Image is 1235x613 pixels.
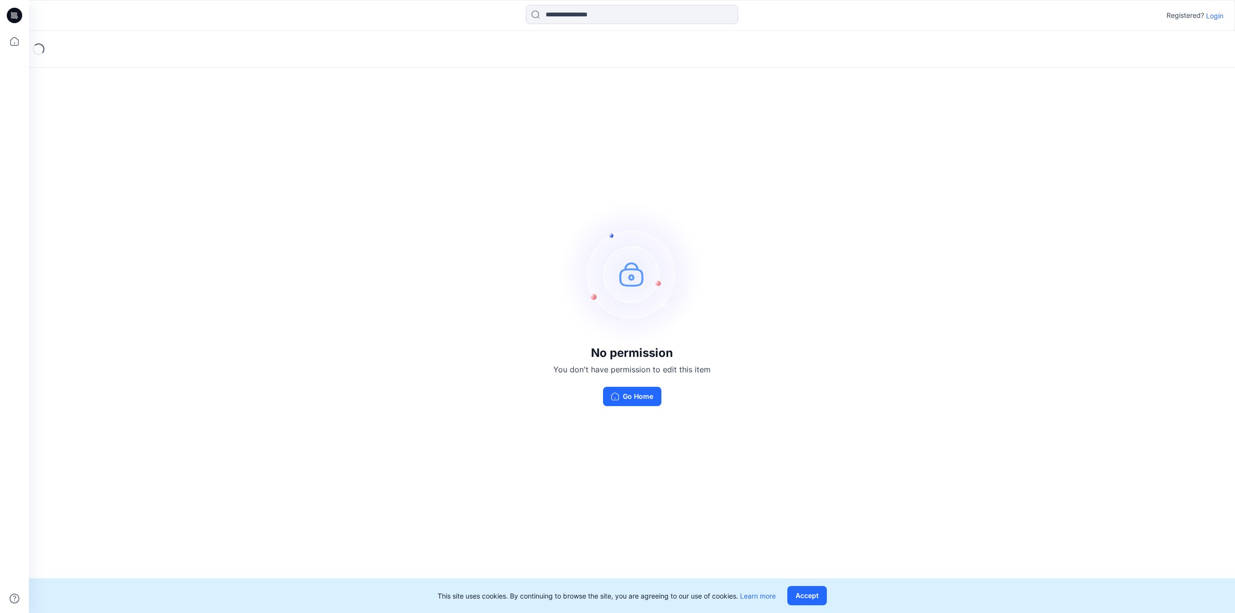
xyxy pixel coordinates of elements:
[1166,10,1204,21] p: Registered?
[740,592,776,600] a: Learn more
[1206,11,1223,21] p: Login
[603,387,661,406] button: Go Home
[438,591,776,601] p: This site uses cookies. By continuing to browse the site, you are agreeing to our use of cookies.
[787,586,827,605] button: Accept
[560,202,704,346] img: no-perm.svg
[553,364,711,375] p: You don't have permission to edit this item
[553,346,711,360] h3: No permission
